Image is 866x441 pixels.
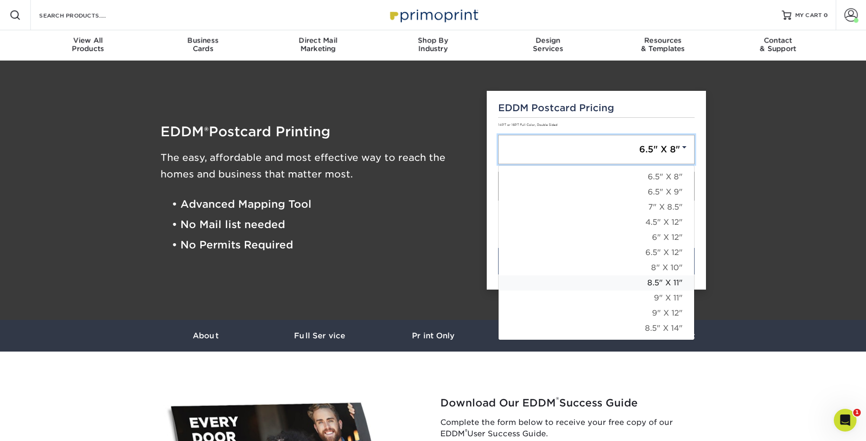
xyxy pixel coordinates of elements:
[834,409,857,432] iframe: Intercom live chat
[795,11,822,19] span: MY CART
[440,417,710,440] p: Complete the form below to receive your free copy of our EDDM User Success Guide.
[498,102,695,114] h5: EDDM Postcard Pricing
[172,194,473,214] li: • Advanced Mapping Tool
[440,397,710,409] h2: Download Our EDDM Success Guide
[499,260,694,275] a: 8" X 10"
[498,135,695,164] a: 6.5" X 8"
[606,30,721,61] a: Resources& Templates
[491,36,606,53] div: Services
[499,321,694,336] a: 8.5" X 14"
[263,320,376,352] a: Full Service
[376,331,490,340] h3: Print Only
[172,214,473,235] li: • No Mail list needed
[145,36,260,44] span: Business
[824,12,828,18] span: 0
[499,275,694,291] a: 8.5" X 11"
[499,230,694,245] a: 6" X 12"
[491,36,606,44] span: Design
[31,36,146,44] span: View All
[465,428,467,435] sup: ®
[161,150,473,183] h3: The easy, affordable and most effective way to reach the homes and business that matter most.
[161,125,473,138] h1: EDDM Postcard Printing
[375,30,491,61] a: Shop ByIndustry
[263,331,376,340] h3: Full Service
[499,306,694,321] a: 9" X 12"
[498,123,557,127] small: 14PT or 16PT Full Color, Double Sided
[499,169,694,185] a: 6.5" X 8"
[721,30,836,61] a: Contact& Support
[721,36,836,44] span: Contact
[499,291,694,306] a: 9" X 11"
[499,185,694,200] a: 6.5" X 9"
[491,30,606,61] a: DesignServices
[31,30,146,61] a: View AllProducts
[386,5,481,25] img: Primoprint
[490,331,604,340] h3: Resources
[606,36,721,53] div: & Templates
[556,395,559,405] sup: ®
[204,124,209,138] span: ®
[375,36,491,44] span: Shop By
[145,30,260,61] a: BusinessCards
[721,36,836,53] div: & Support
[172,235,473,256] li: • No Permits Required
[499,200,694,215] a: 7" X 8.5"
[606,36,721,44] span: Resources
[499,245,694,260] a: 6.5" X 12"
[375,36,491,53] div: Industry
[499,215,694,230] a: 4.5" X 12"
[376,320,490,352] a: Print Only
[145,36,260,53] div: Cards
[260,36,375,44] span: Direct Mail
[260,30,375,61] a: Direct MailMarketing
[490,320,604,352] a: Resources
[38,9,131,21] input: SEARCH PRODUCTS.....
[149,320,263,352] a: About
[853,409,861,416] span: 1
[260,36,375,53] div: Marketing
[149,331,263,340] h3: About
[498,165,695,340] div: 6.5" X 8"
[31,36,146,53] div: Products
